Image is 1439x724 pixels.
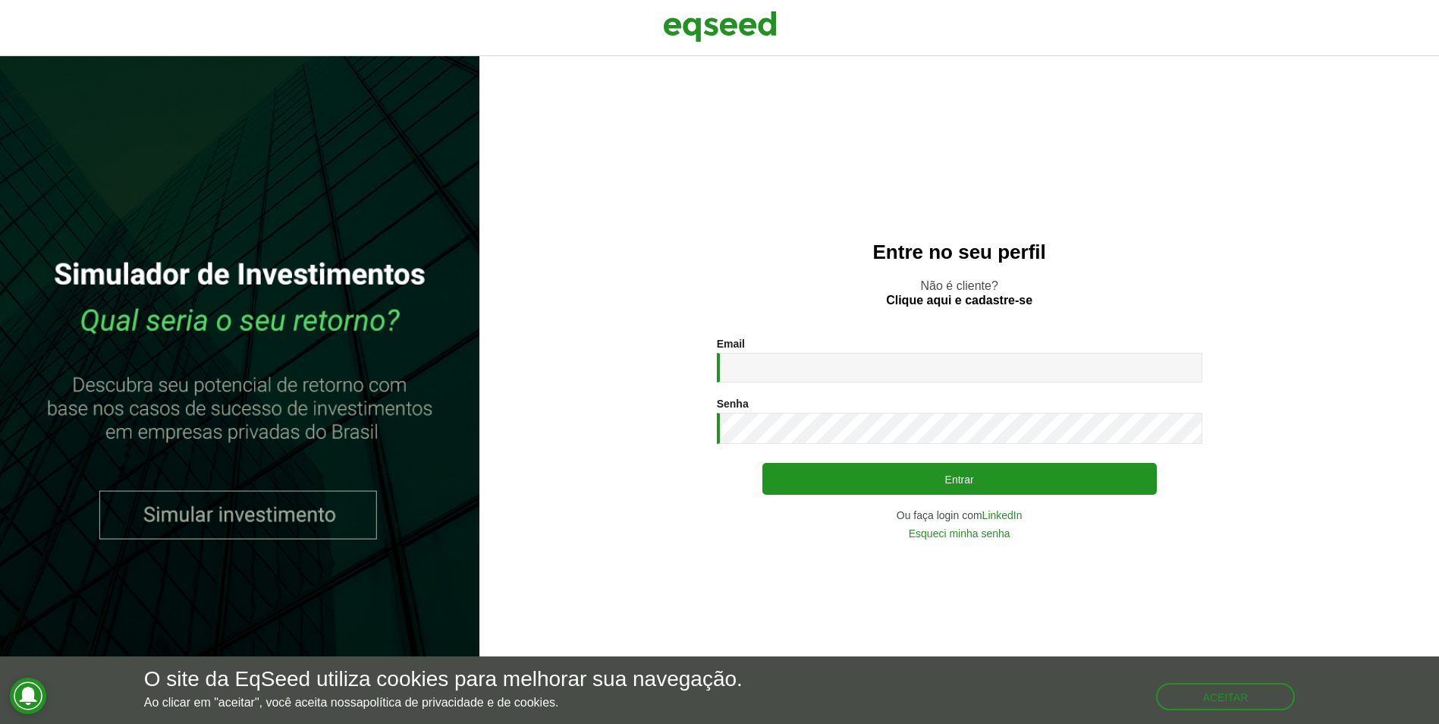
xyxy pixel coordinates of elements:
a: Clique aqui e cadastre-se [886,294,1032,307]
p: Ao clicar em "aceitar", você aceita nossa . [144,695,743,710]
label: Email [717,338,745,349]
label: Senha [717,398,749,409]
h5: O site da EqSeed utiliza cookies para melhorar sua navegação. [144,668,743,691]
button: Entrar [762,463,1157,495]
a: política de privacidade e de cookies [363,697,556,709]
h2: Entre no seu perfil [510,241,1409,263]
img: EqSeed Logo [663,8,777,46]
a: Esqueci minha senha [909,528,1010,539]
p: Não é cliente? [510,279,1409,307]
a: LinkedIn [982,510,1023,521]
div: Ou faça login com [717,510,1202,521]
button: Aceitar [1156,683,1296,710]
